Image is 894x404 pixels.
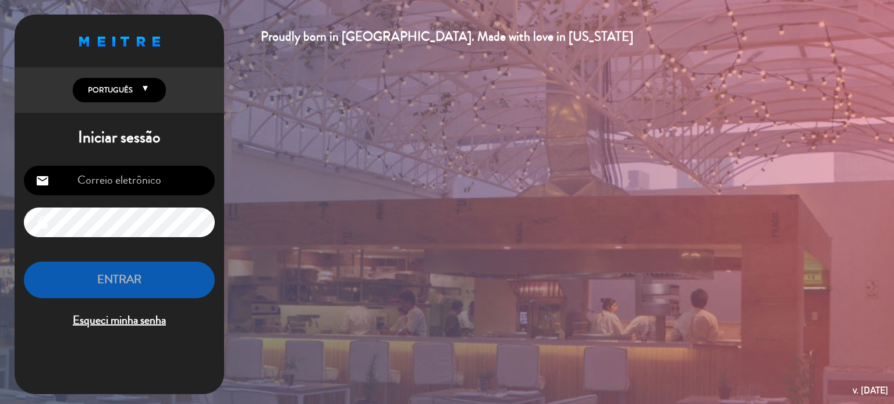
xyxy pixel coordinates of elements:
input: Correio eletrônico [24,166,215,195]
span: Esqueci minha senha [24,311,215,330]
span: Português [85,84,133,96]
div: v. [DATE] [853,382,888,398]
i: lock [36,216,49,230]
i: email [36,174,49,188]
button: ENTRAR [24,262,215,298]
h1: Iniciar sessão [15,128,224,148]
